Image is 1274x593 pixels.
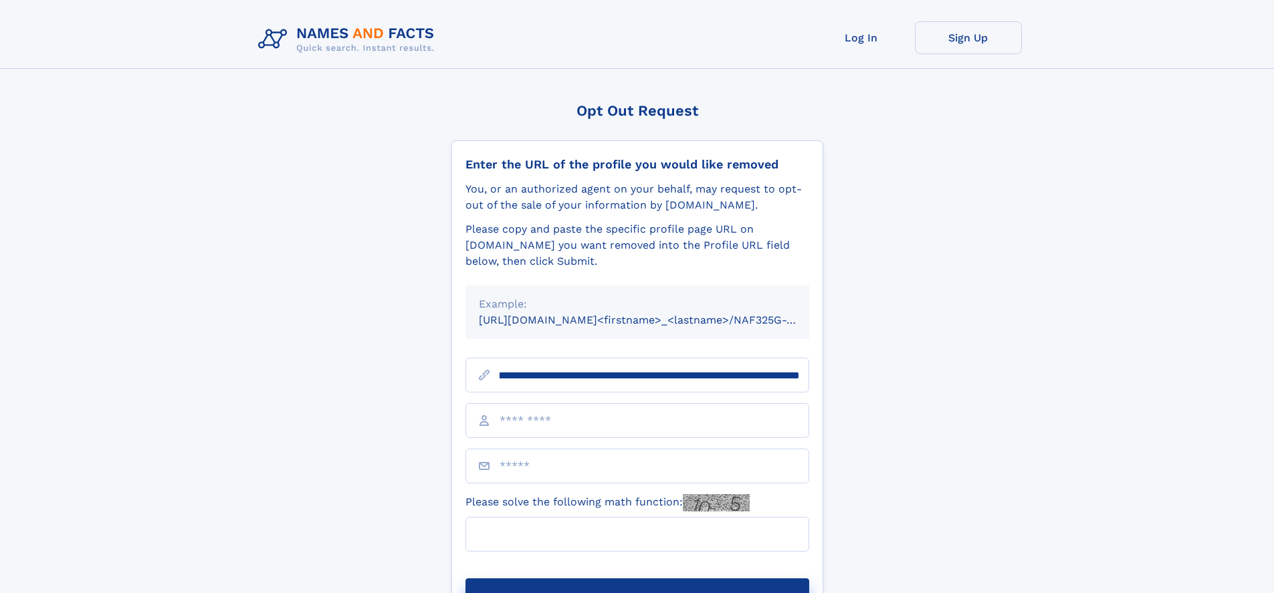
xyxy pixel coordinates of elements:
[808,21,915,54] a: Log In
[465,494,750,511] label: Please solve the following math function:
[253,21,445,57] img: Logo Names and Facts
[915,21,1022,54] a: Sign Up
[479,314,835,326] small: [URL][DOMAIN_NAME]<firstname>_<lastname>/NAF325G-xxxxxxxx
[465,221,809,269] div: Please copy and paste the specific profile page URL on [DOMAIN_NAME] you want removed into the Pr...
[465,157,809,172] div: Enter the URL of the profile you would like removed
[479,296,796,312] div: Example:
[465,181,809,213] div: You, or an authorized agent on your behalf, may request to opt-out of the sale of your informatio...
[451,102,823,119] div: Opt Out Request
